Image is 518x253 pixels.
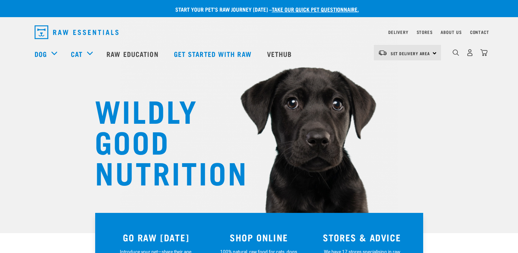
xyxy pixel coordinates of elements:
a: Raw Education [100,40,167,68]
a: Contact [470,31,489,33]
a: Stores [417,31,433,33]
a: Cat [71,49,83,59]
a: take our quick pet questionnaire. [272,8,359,11]
nav: dropdown navigation [29,23,489,42]
a: Get started with Raw [167,40,260,68]
a: About Us [441,31,462,33]
img: user.png [466,49,473,56]
h3: STORES & ADVICE [315,232,409,243]
h3: GO RAW [DATE] [109,232,204,243]
h3: SHOP ONLINE [212,232,306,243]
a: Dog [35,49,47,59]
a: Delivery [388,31,408,33]
img: home-icon@2x.png [480,49,488,56]
a: Vethub [260,40,301,68]
h1: WILDLY GOOD NUTRITION [95,94,232,187]
img: home-icon-1@2x.png [453,49,459,56]
span: Set Delivery Area [391,52,430,55]
img: van-moving.png [378,50,387,56]
img: Raw Essentials Logo [35,25,118,39]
